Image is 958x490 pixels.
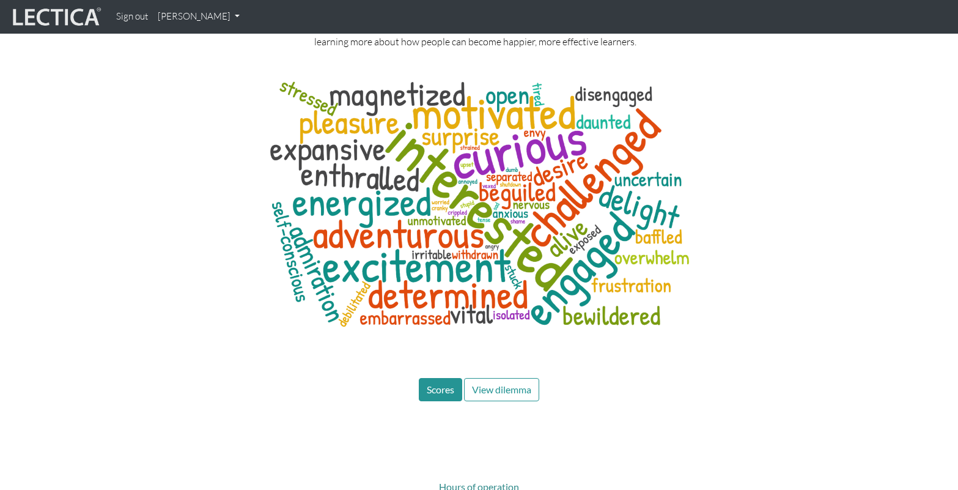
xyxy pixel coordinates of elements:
[419,378,462,401] button: Scores
[153,5,245,29] a: [PERSON_NAME]
[256,69,702,340] img: words associated with not understanding for learnaholics
[472,384,531,395] span: View dilemma
[111,5,153,29] a: Sign out
[464,378,539,401] button: View dilemma
[427,384,454,395] span: Scores
[10,6,101,29] img: lecticalive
